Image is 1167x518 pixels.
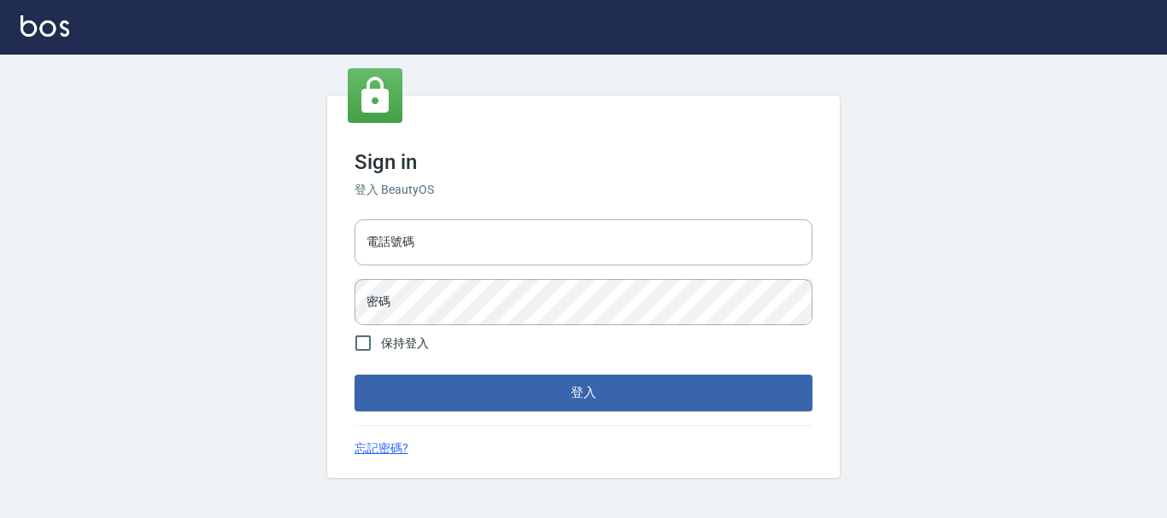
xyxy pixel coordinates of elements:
[355,150,812,174] h3: Sign in
[381,335,429,352] span: 保持登入
[21,15,69,37] img: Logo
[355,375,812,410] button: 登入
[355,181,812,199] h6: 登入 BeautyOS
[355,439,408,457] a: 忘記密碼?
